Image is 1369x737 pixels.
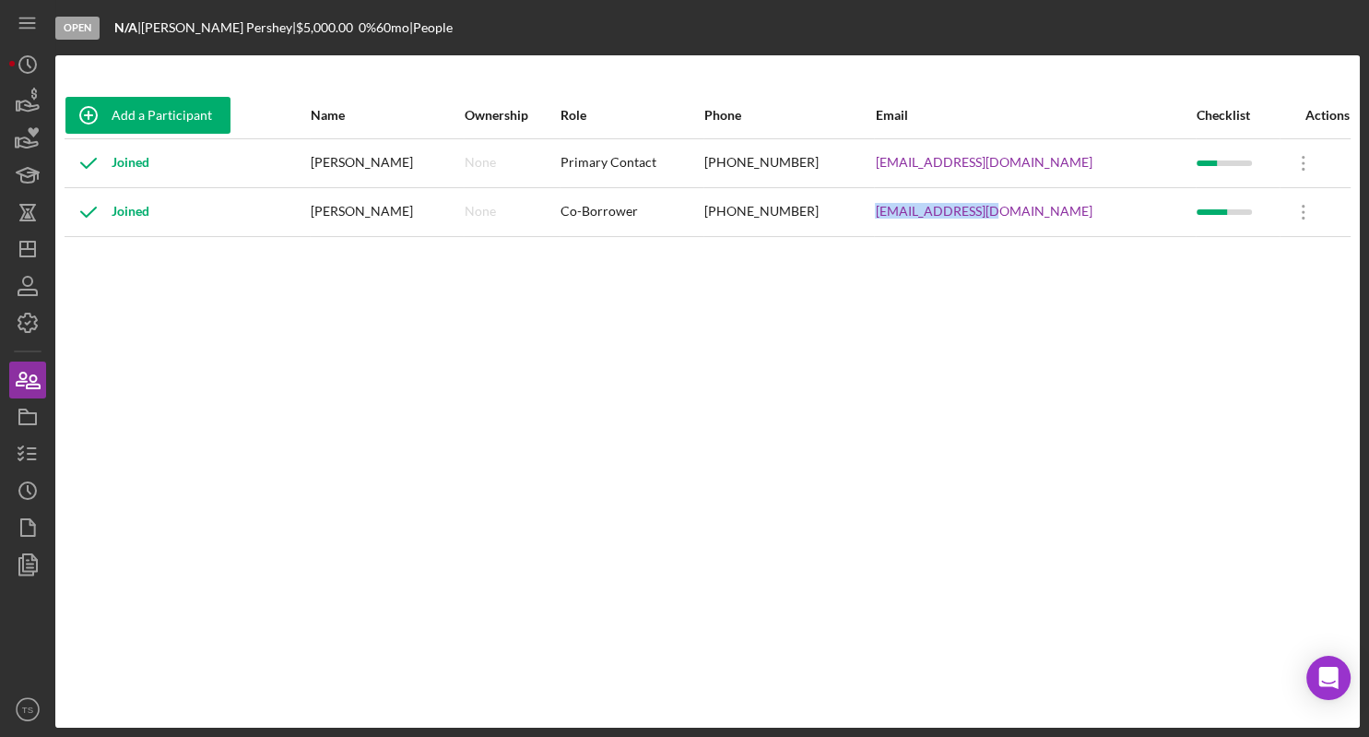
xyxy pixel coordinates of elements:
a: [EMAIL_ADDRESS][DOMAIN_NAME] [875,204,1092,219]
b: N/A [114,19,137,35]
div: | [114,20,141,35]
div: Open Intercom Messenger [1306,656,1351,700]
div: Role [561,108,702,123]
button: TS [9,691,46,728]
div: | People [409,20,453,35]
div: [PERSON_NAME] Pershey | [141,20,296,35]
div: Phone [704,108,873,123]
div: Add a Participant [112,97,212,134]
div: [PERSON_NAME] [311,140,462,186]
div: 60 mo [376,20,409,35]
div: Open [55,17,100,40]
div: Co-Borrower [561,189,702,235]
div: [PHONE_NUMBER] [704,140,873,186]
div: [PHONE_NUMBER] [704,189,873,235]
div: Joined [65,140,149,186]
text: TS [22,705,33,715]
div: Checklist [1197,108,1279,123]
div: None [465,204,496,219]
div: Primary Contact [561,140,702,186]
button: Add a Participant [65,97,230,134]
div: Joined [65,189,149,235]
div: Actions [1280,108,1350,123]
div: None [465,155,496,170]
div: [PERSON_NAME] [311,189,462,235]
div: Ownership [465,108,559,123]
div: $5,000.00 [296,20,359,35]
div: 0 % [359,20,376,35]
a: [EMAIL_ADDRESS][DOMAIN_NAME] [875,155,1092,170]
div: Email [875,108,1195,123]
div: Name [311,108,462,123]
